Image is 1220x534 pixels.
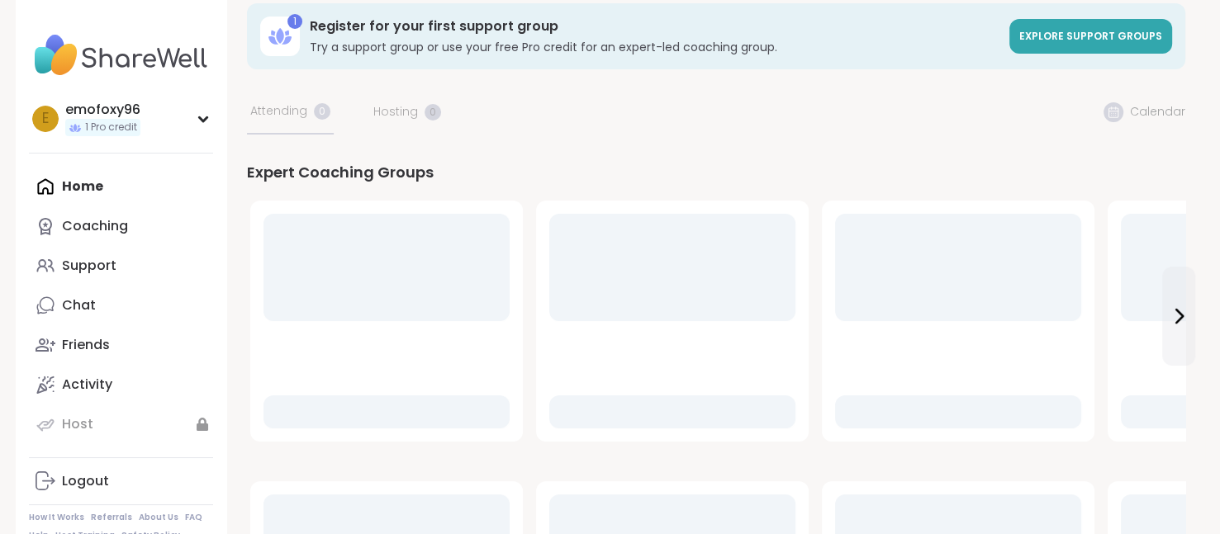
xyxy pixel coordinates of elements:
img: ShareWell Nav Logo [29,26,213,84]
h3: Register for your first support group [310,17,999,35]
a: Chat [29,286,213,325]
div: Logout [62,472,109,490]
a: Referrals [91,512,132,523]
a: Activity [29,365,213,404]
a: How It Works [29,512,84,523]
div: Friends [62,336,110,354]
a: Explore support groups [1009,19,1172,54]
a: FAQ [185,512,202,523]
h3: Try a support group or use your free Pro credit for an expert-led coaching group. [310,39,999,55]
a: Host [29,404,213,444]
div: Expert Coaching Groups [247,161,1185,184]
span: e [42,108,49,130]
div: Activity [62,376,112,394]
div: Coaching [62,217,128,235]
span: 1 Pro credit [85,121,137,135]
div: emofoxy96 [65,101,140,119]
div: Support [62,257,116,275]
a: Support [29,246,213,286]
a: Logout [29,461,213,501]
div: 1 [287,14,302,29]
a: About Us [139,512,178,523]
a: Friends [29,325,213,365]
div: Host [62,415,93,433]
a: Coaching [29,206,213,246]
div: Chat [62,296,96,314]
span: Explore support groups [1019,29,1162,43]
